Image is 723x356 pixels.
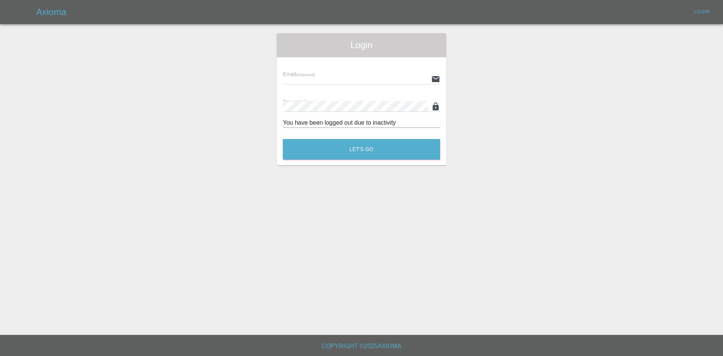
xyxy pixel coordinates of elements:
button: Let's Go [283,139,440,160]
small: (required) [296,72,315,77]
small: (required) [307,100,325,104]
span: Login [283,39,440,51]
h5: Axioma [36,6,66,18]
span: Email [283,71,315,77]
span: Password [283,99,325,105]
h6: Copyright © 2025 Axioma [6,341,717,351]
a: Login [690,6,714,18]
div: You have been logged out due to inactivity [283,118,440,127]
